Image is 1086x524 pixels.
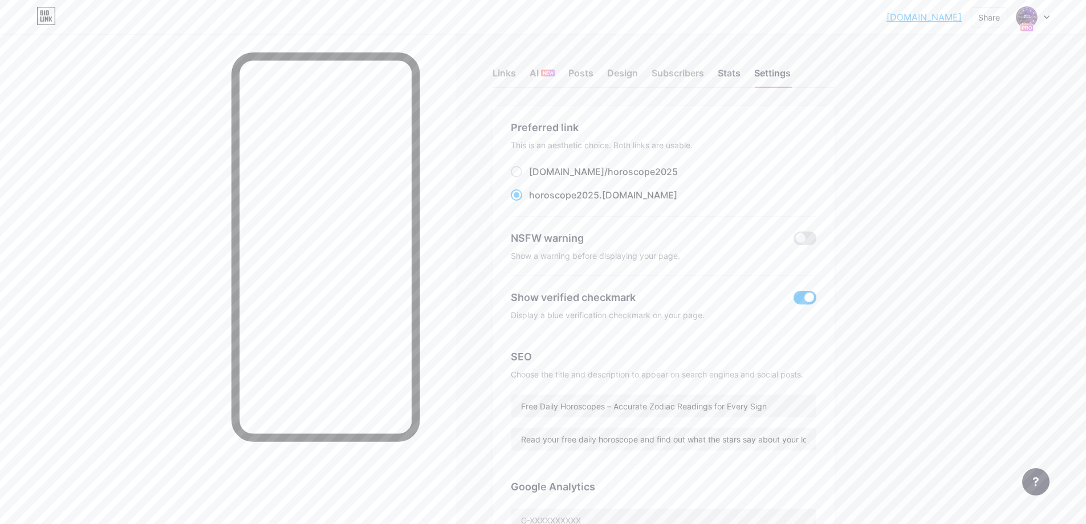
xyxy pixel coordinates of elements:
div: [DOMAIN_NAME]/ [529,165,678,178]
div: SEO [511,349,816,364]
span: horoscope2025 [608,166,678,177]
div: Subscribers [652,66,704,87]
div: Links [493,66,516,87]
div: Share [978,11,1000,23]
a: [DOMAIN_NAME] [886,10,962,24]
div: Display a blue verification checkmark on your page. [511,310,816,321]
span: NEW [543,70,554,76]
div: AI [530,66,555,87]
div: This is an aesthetic choice. Both links are usable. [511,140,816,151]
div: NSFW warning [511,230,777,246]
img: horoscope2025 [1016,6,1038,28]
div: Choose the title and description to appear on search engines and social posts. [511,369,816,380]
input: Title [511,395,816,417]
div: Design [607,66,638,87]
div: .[DOMAIN_NAME] [529,188,677,202]
div: Show a warning before displaying your page. [511,250,816,262]
div: Posts [568,66,593,87]
input: Description (max 160 chars) [511,428,816,450]
div: Settings [754,66,791,87]
div: Google Analytics [511,479,816,494]
div: Show verified checkmark [511,290,636,305]
div: Stats [718,66,741,87]
div: Preferred link [511,120,816,135]
span: horoscope2025 [529,189,599,201]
